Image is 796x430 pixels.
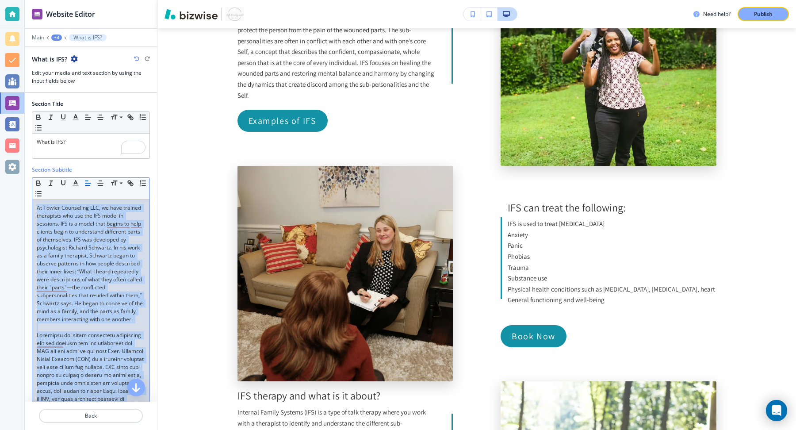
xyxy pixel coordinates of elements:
button: +3 [51,35,62,41]
p: Phobias [508,251,716,262]
p: Book Now [512,329,555,343]
div: To enrich screen reader interactions, please activate Accessibility in Grammarly extension settings [32,134,149,158]
p: At Towler Counseling LLC, we have trained therapists who use the IFS model in sessions. IFS is a ... [37,204,145,323]
h3: Need help? [703,10,731,18]
div: Open Intercom Messenger [766,400,787,421]
a: Book Now [501,325,566,347]
img: Photo [237,166,453,381]
h2: Section Title [32,100,63,108]
p: Physical health conditions such as [MEDICAL_DATA], [MEDICAL_DATA], heart [508,284,716,295]
p: Back [40,412,142,420]
button: What is IFS? [69,34,107,41]
h3: Edit your media and text section by using the input fields below [32,69,150,85]
p: What is IFS? [37,138,145,146]
p: Trauma [508,262,716,273]
img: Your Logo [226,7,244,21]
p: General functioning and well-being [508,295,716,306]
img: Bizwise Logo [165,9,218,19]
img: editor icon [32,9,42,19]
button: Back [39,409,143,423]
p: What is IFS? [73,35,102,41]
p: Panic [508,240,716,251]
h2: Website Editor [46,9,95,19]
p: Substance use [508,273,716,284]
p: IFS discusses sub-personalities consisting of wounded parts, painful emotions such as anger and s... [237,3,435,101]
h2: What is IFS? [32,54,67,64]
p: IFS therapy and what is it about? [237,388,435,403]
a: Examples of IFS [237,110,328,132]
h2: Section Subtitle [32,166,72,174]
p: IFS can treat the following: [508,200,716,215]
p: IFS is used to treat [MEDICAL_DATA] [508,219,716,230]
p: Examples of IFS [249,114,317,128]
button: Main [32,35,44,41]
button: Publish [738,7,789,21]
p: Anxiety [508,230,716,241]
p: Publish [754,10,773,18]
